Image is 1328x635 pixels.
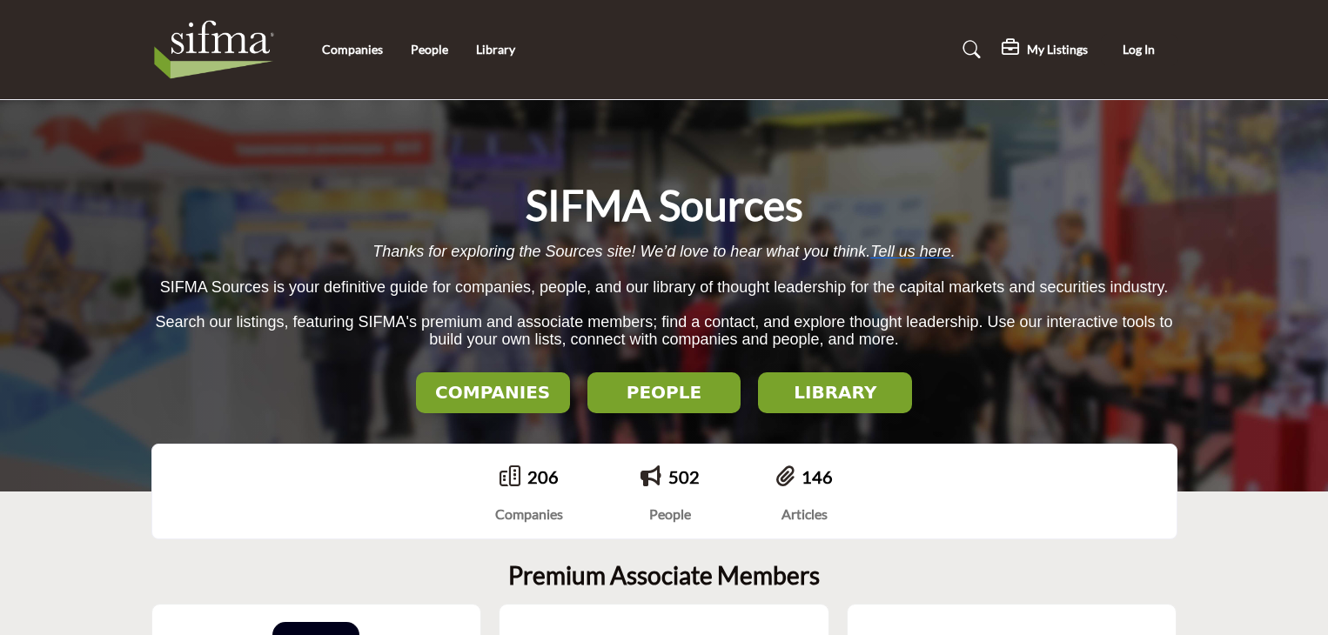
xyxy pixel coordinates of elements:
button: COMPANIES [416,372,570,413]
button: LIBRARY [758,372,912,413]
h2: COMPANIES [421,382,565,403]
div: Companies [495,504,563,525]
div: Articles [776,504,833,525]
button: Log In [1101,34,1177,66]
a: 502 [668,466,700,487]
h5: My Listings [1027,42,1088,57]
h1: SIFMA Sources [526,178,803,232]
a: People [411,42,448,57]
span: SIFMA Sources is your definitive guide for companies, people, and our library of thought leadersh... [160,278,1168,296]
button: PEOPLE [587,372,741,413]
div: My Listings [1002,39,1088,60]
span: Search our listings, featuring SIFMA's premium and associate members; find a contact, and explore... [155,313,1172,349]
h2: Premium Associate Members [508,561,820,591]
span: Log In [1123,42,1155,57]
a: Tell us here [870,243,950,260]
a: Companies [322,42,383,57]
a: 206 [527,466,559,487]
h2: LIBRARY [763,382,907,403]
a: 146 [801,466,833,487]
a: Library [476,42,515,57]
img: Site Logo [151,15,286,84]
div: People [641,504,700,525]
h2: PEOPLE [593,382,736,403]
span: Thanks for exploring the Sources site! We’d love to hear what you think. . [372,243,955,260]
a: Search [946,36,992,63]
